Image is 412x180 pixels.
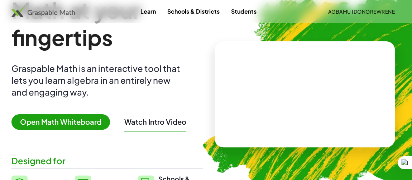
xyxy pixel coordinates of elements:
a: Students [225,5,262,18]
div: Designed for [11,155,203,167]
a: Open Math Whiteboard [11,119,116,126]
button: Watch Intro Video [124,117,186,126]
a: Learn [135,5,162,18]
video: What is this? This is dynamic math notation. Dynamic math notation plays a central role in how Gr... [251,67,359,121]
a: Schools & Districts [162,5,225,18]
div: Graspable Math is an interactive tool that lets you learn algebra in an entirely new and engaging... [11,63,183,98]
span: agbamu idonorewrene [328,8,395,15]
span: Open Math Whiteboard [11,114,110,130]
button: agbamu idonorewrene [322,5,401,18]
